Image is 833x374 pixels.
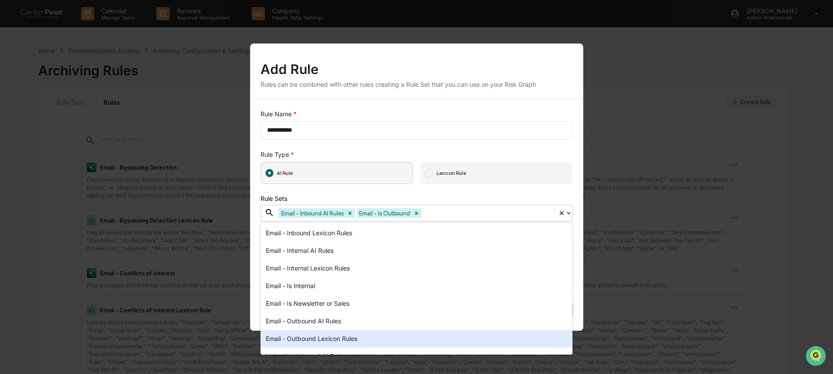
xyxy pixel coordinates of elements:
[73,111,109,120] span: Attestations
[420,162,573,184] span: Lexicon Rule
[9,112,16,119] div: 🖐️
[9,129,16,136] div: 🔎
[261,277,572,295] div: Email - Is Internal
[411,208,421,218] div: Remove Email - Is Outbound
[261,80,572,88] div: Rules can be combined with other rules creating a Rule Set that you can use on your Risk Graph
[261,330,572,348] div: Email - Outbound Lexicon Rules
[261,295,572,312] div: Email - Is Newsletter or Sales
[261,110,294,117] span: Rule Name
[30,67,144,76] div: Start new chat
[261,162,413,184] span: AI Rule
[9,67,25,83] img: 1746055101610-c473b297-6a78-478c-a979-82029cc54cd1
[64,112,71,119] div: 🗄️
[805,345,829,369] iframe: Open customer support
[279,208,345,218] div: Email - Inbound AI Rules
[30,76,111,83] div: We're available if you need us!
[345,208,355,218] div: Remove Email - Inbound AI Rules
[5,124,59,140] a: 🔎Data Lookup
[9,19,160,33] p: How can we help?
[150,70,160,81] button: Start new chat
[18,111,57,120] span: Preclearance
[261,348,572,365] div: LinkedIn - Inbound AI Rules
[5,107,60,123] a: 🖐️Preclearance
[261,242,572,259] div: Email - Internal AI Rules
[60,107,113,123] a: 🗄️Attestations
[261,224,572,242] div: Email - Inbound Lexicon Rules
[261,54,572,77] div: Add Rule
[88,149,106,156] span: Pylon
[261,150,294,158] span: Rule Type
[18,128,55,137] span: Data Lookup
[62,149,106,156] a: Powered byPylon
[261,259,572,277] div: Email - Internal Lexicon Rules
[356,208,411,218] div: Email - Is Outbound
[261,194,572,202] div: Rule Sets
[261,312,572,330] div: Email - Outbound AI Rules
